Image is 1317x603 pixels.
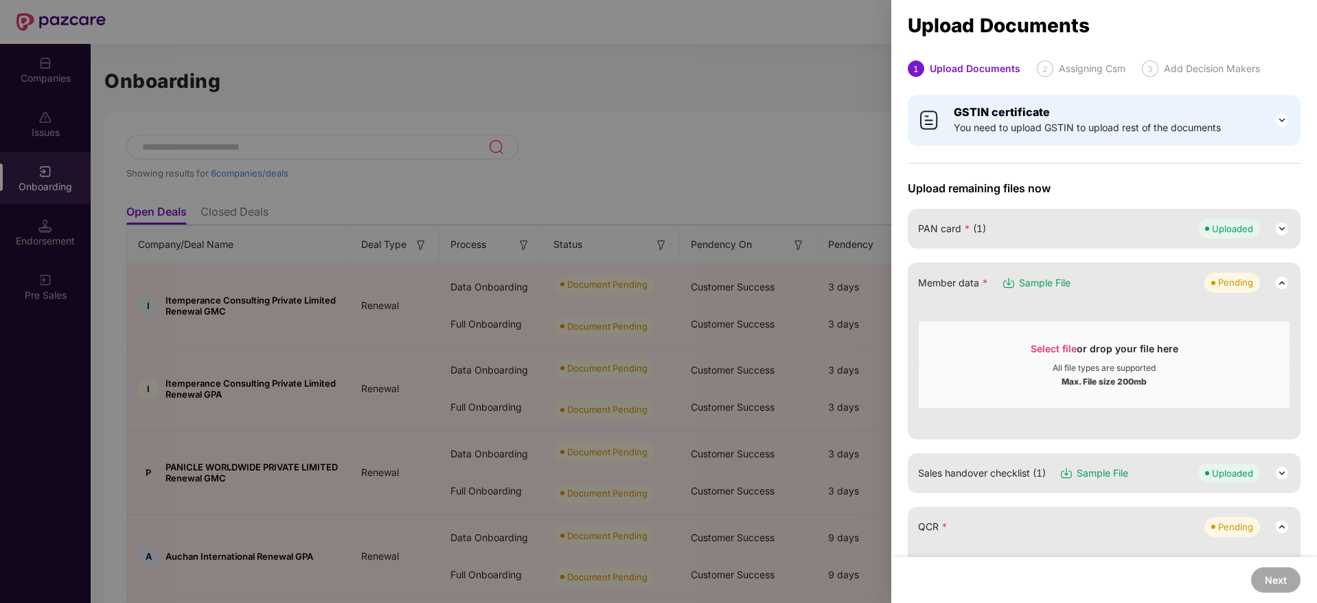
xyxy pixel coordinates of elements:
div: Upload Documents [908,18,1301,33]
div: Uploaded [1212,222,1253,236]
span: Sales handover checklist (1) [918,466,1046,481]
span: Sample File [1019,275,1070,291]
img: svg+xml;base64,PHN2ZyB3aWR0aD0iMTYiIGhlaWdodD0iMTciIHZpZXdCb3g9IjAgMCAxNiAxNyIgZmlsbD0ibm9uZSIgeG... [1060,466,1073,480]
span: 1 [913,64,919,74]
span: You need to upload GSTIN to upload rest of the documents [954,120,1221,135]
div: Add Decision Makers [1164,60,1260,77]
span: 3 [1147,64,1153,74]
div: All file types are supported [1053,363,1156,374]
div: Max. File size 200mb [1062,374,1147,387]
div: Pending [1218,520,1253,534]
div: Pending [1218,275,1253,289]
b: GSTIN certificate [954,105,1050,119]
img: svg+xml;base64,PHN2ZyB3aWR0aD0iMjQiIGhlaWdodD0iMjQiIHZpZXdCb3g9IjAgMCAyNCAyNCIgZmlsbD0ibm9uZSIgeG... [1274,112,1290,128]
div: or drop your file here [1031,342,1178,363]
span: PAN card (1) [918,221,986,236]
div: Assigning Csm [1059,60,1125,77]
img: svg+xml;base64,PHN2ZyB3aWR0aD0iMjQiIGhlaWdodD0iMjQiIHZpZXdCb3g9IjAgMCAyNCAyNCIgZmlsbD0ibm9uZSIgeG... [1274,519,1290,535]
img: svg+xml;base64,PHN2ZyB3aWR0aD0iMjQiIGhlaWdodD0iMjQiIHZpZXdCb3g9IjAgMCAyNCAyNCIgZmlsbD0ibm9uZSIgeG... [1274,465,1290,481]
button: Next [1251,567,1301,593]
span: Select fileor drop your file hereAll file types are supportedMax. File size 200mb [919,332,1290,398]
img: svg+xml;base64,PHN2ZyB3aWR0aD0iMjQiIGhlaWdodD0iMjQiIHZpZXdCb3g9IjAgMCAyNCAyNCIgZmlsbD0ibm9uZSIgeG... [1274,220,1290,237]
span: Select file [1031,343,1077,354]
span: Sample File [1077,466,1128,481]
div: Uploaded [1212,466,1253,480]
span: Upload remaining files now [908,181,1301,195]
img: svg+xml;base64,PHN2ZyB4bWxucz0iaHR0cDovL3d3dy53My5vcmcvMjAwMC9zdmciIHdpZHRoPSI0MCIgaGVpZ2h0PSI0MC... [918,109,940,131]
img: svg+xml;base64,PHN2ZyB3aWR0aD0iMTYiIGhlaWdodD0iMTciIHZpZXdCb3g9IjAgMCAxNiAxNyIgZmlsbD0ibm9uZSIgeG... [1002,276,1016,290]
div: Upload Documents [930,60,1020,77]
span: QCR [918,519,948,534]
span: Member data [918,275,988,291]
span: 2 [1042,64,1048,74]
img: svg+xml;base64,PHN2ZyB3aWR0aD0iMjQiIGhlaWdodD0iMjQiIHZpZXdCb3g9IjAgMCAyNCAyNCIgZmlsbD0ibm9uZSIgeG... [1274,275,1290,291]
